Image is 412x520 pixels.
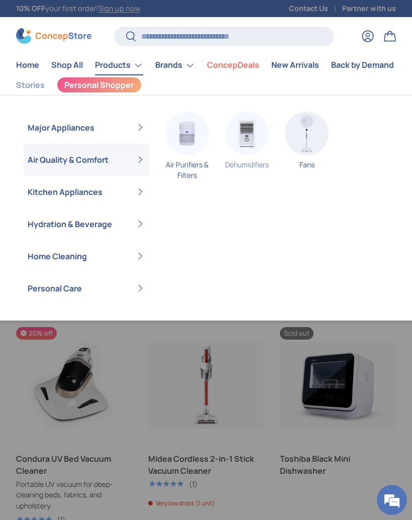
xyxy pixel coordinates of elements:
[51,55,83,75] a: Shop All
[52,56,169,69] div: Leave a message
[147,309,182,323] em: Submit
[16,28,91,44] img: ConcepStore
[5,274,191,309] textarea: Type your message and click 'Submit'
[16,55,396,75] nav: Primary
[16,75,396,95] nav: Secondary
[89,55,149,75] summary: Products
[207,55,259,75] a: ConcepDeals
[331,55,394,75] a: Back by Demand
[64,81,134,89] span: Personal Shopper
[16,75,45,95] a: Stories
[57,77,142,93] a: Personal Shopper
[149,55,201,75] summary: Brands
[271,55,319,75] a: New Arrivals
[165,5,189,29] div: Minimize live chat window
[21,127,175,228] span: We are offline. Please leave us a message.
[16,55,39,75] a: Home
